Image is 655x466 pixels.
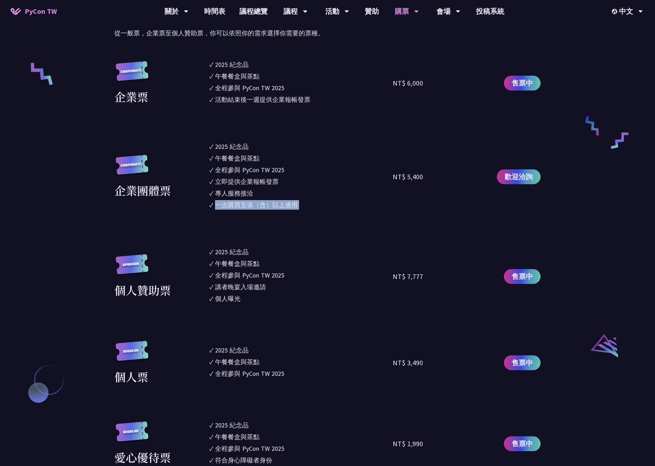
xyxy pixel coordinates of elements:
div: 愛心優待票 [114,449,171,466]
li: ✓ [209,200,393,210]
img: sponsor.43e6a3a.svg [114,254,150,281]
li: ✓ [209,259,393,268]
p: 從一般票，企業票至個人贊助票，你可以依照你的需求選擇你需要的票種。 [114,28,541,39]
div: 企業團體票 [114,182,171,199]
span: 售票中 [512,271,533,282]
img: Locale Icon [612,9,619,14]
span: PyCon TW [25,6,57,17]
li: ✓ [209,357,393,367]
div: NT$ 6,000 [393,78,423,88]
li: ✓ [209,444,393,453]
li: ✓ [209,71,393,81]
li: ✓ [209,282,393,292]
div: 午餐餐盒與茶點 [215,71,260,81]
li: ✓ [209,142,393,151]
img: regular.8f272d9.svg [114,421,150,449]
li: ✓ [209,270,393,280]
div: 專人服務接洽 [215,188,253,198]
li: ✓ [209,83,393,93]
img: corporate.a587c14.svg [114,155,150,182]
li: ✓ [209,177,393,186]
div: 符合身心障礙者身份 [215,455,272,465]
li: ✓ [209,420,393,430]
a: PyCon TW [4,2,64,20]
a: 售票中 [504,355,541,370]
li: ✓ [209,153,393,163]
li: ✓ [209,455,393,465]
div: 全程參與 PyCon TW 2025 [215,165,284,175]
span: 歡迎洽詢 [505,171,533,182]
li: ✓ [209,60,393,69]
li: ✓ [209,247,393,257]
img: Home icon of PyCon TW 2025 [11,8,21,15]
div: 個人贊助票 [114,281,171,298]
div: 午餐餐盒與茶點 [215,259,260,268]
li: ✓ [209,165,393,175]
div: 午餐餐盒與茶點 [215,432,260,442]
div: 全程參與 PyCon TW 2025 [215,270,284,280]
a: 售票中 [504,436,541,451]
div: 企業票 [114,88,148,105]
a: 歡迎洽詢 [497,169,541,184]
div: NT$ 7,777 [393,271,423,282]
div: 2025 紀念品 [215,142,249,151]
img: regular.8f272d9.svg [114,341,150,368]
li: ✓ [209,345,393,355]
div: 個人曝光 [215,294,240,303]
div: 全程參與 PyCon TW 2025 [215,444,284,453]
div: 全程參與 PyCon TW 2025 [215,83,284,93]
div: NT$ 1,990 [393,438,423,449]
div: NT$ 5,400 [393,171,423,182]
span: 售票中 [512,78,533,88]
li: ✓ [209,188,393,198]
div: 午餐餐盒與茶點 [215,357,260,367]
div: 全程參與 PyCon TW 2025 [215,369,284,378]
div: 個人票 [114,368,148,385]
a: 售票中 [504,269,541,284]
div: 2025 紀念品 [215,60,249,69]
div: 2025 紀念品 [215,345,249,355]
a: 售票中 [504,76,541,91]
li: ✓ [209,294,393,303]
span: 售票中 [512,438,533,449]
li: ✓ [209,369,393,378]
span: 售票中 [512,357,533,368]
div: 2025 紀念品 [215,247,249,257]
li: ✓ [209,432,393,442]
div: 午餐餐盒與茶點 [215,153,260,163]
div: 講者晚宴入場邀請 [215,282,266,292]
img: corporate.a587c14.svg [114,61,150,88]
div: 一次購買五張（含）以上適用 [215,200,298,210]
div: 2025 紀念品 [215,420,249,430]
div: NT$ 3,490 [393,357,423,368]
li: ✓ [209,95,393,104]
div: 活動結束後一週提供企業報帳發票 [215,95,310,104]
div: 立即提供企業報帳發票 [215,177,279,186]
